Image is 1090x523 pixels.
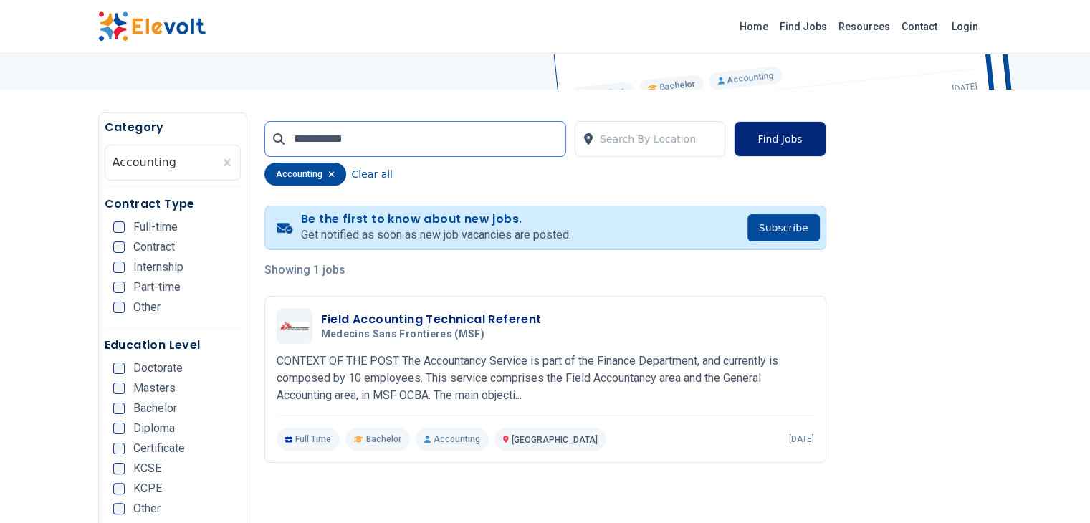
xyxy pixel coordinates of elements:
[105,337,241,354] h5: Education Level
[747,214,820,241] button: Subscribe
[133,302,161,313] span: Other
[133,241,175,253] span: Contract
[321,328,485,341] span: Medecins Sans Frontieres (MSF)
[98,11,206,42] img: Elevolt
[133,403,177,414] span: Bachelor
[133,282,181,293] span: Part-time
[133,443,185,454] span: Certificate
[113,443,125,454] input: Certificate
[133,383,176,394] span: Masters
[113,302,125,313] input: Other
[896,15,943,38] a: Contact
[133,463,161,474] span: KCSE
[352,163,393,186] button: Clear all
[133,483,162,494] span: KCPE
[133,363,183,374] span: Doctorate
[301,212,571,226] h4: Be the first to know about new jobs.
[734,15,774,38] a: Home
[133,503,161,514] span: Other
[264,163,346,186] div: accounting
[105,119,241,136] h5: Category
[113,383,125,394] input: Masters
[943,12,987,41] a: Login
[301,226,571,244] p: Get notified as soon as new job vacancies are posted.
[113,483,125,494] input: KCPE
[512,435,598,445] span: [GEOGRAPHIC_DATA]
[1018,454,1090,523] iframe: Chat Widget
[113,503,125,514] input: Other
[789,433,814,445] p: [DATE]
[113,363,125,374] input: Doctorate
[264,261,826,279] p: Showing 1 jobs
[113,241,125,253] input: Contract
[774,15,833,38] a: Find Jobs
[416,428,489,451] p: Accounting
[113,463,125,474] input: KCSE
[833,15,896,38] a: Resources
[277,428,340,451] p: Full Time
[366,433,401,445] span: Bachelor
[734,121,826,157] button: Find Jobs
[105,196,241,213] h5: Contract Type
[280,322,309,331] img: Medecins Sans Frontieres (MSF)
[113,403,125,414] input: Bachelor
[113,282,125,293] input: Part-time
[133,423,175,434] span: Diploma
[133,261,183,273] span: Internship
[277,352,814,404] p: CONTEXT OF THE POST The Accountancy Service is part of the Finance Department, and currently is c...
[133,221,178,233] span: Full-time
[113,423,125,434] input: Diploma
[113,261,125,273] input: Internship
[321,311,542,328] h3: Field Accounting Technical Referent
[277,308,814,451] a: Medecins Sans Frontieres (MSF)Field Accounting Technical ReferentMedecins Sans Frontieres (MSF)CO...
[113,221,125,233] input: Full-time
